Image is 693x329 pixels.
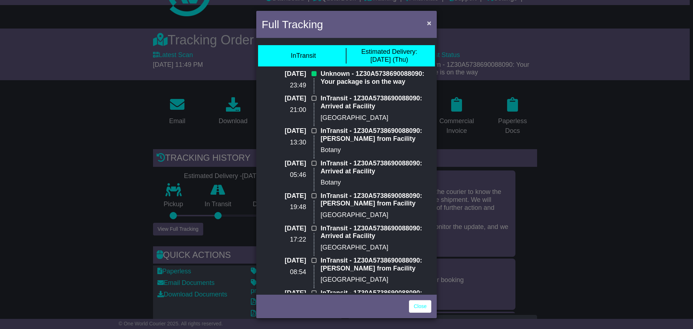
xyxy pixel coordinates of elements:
p: [GEOGRAPHIC_DATA] [321,114,431,122]
p: 13:30 [262,139,306,147]
div: InTransit [291,52,316,60]
p: 23:49 [262,82,306,90]
p: [GEOGRAPHIC_DATA] [321,244,431,252]
p: Unknown - 1Z30A5738690088090: Your package is on the way [321,70,431,86]
p: [DATE] [262,289,306,297]
p: [GEOGRAPHIC_DATA] [321,211,431,219]
p: 17:22 [262,236,306,244]
p: [DATE] [262,192,306,200]
p: [DATE] [262,95,306,103]
p: InTransit - 1Z30A5738690088090: Arrived at Facility [321,225,431,240]
p: Botany [321,146,431,154]
p: [DATE] [262,127,306,135]
a: Close [409,300,431,313]
p: 08:54 [262,268,306,276]
p: InTransit - 1Z30A5738690088090: [PERSON_NAME] from Facility [321,192,431,208]
div: [DATE] (Thu) [361,48,417,64]
p: 21:00 [262,106,306,114]
p: 19:48 [262,203,306,211]
p: [GEOGRAPHIC_DATA] [321,276,431,284]
p: [DATE] [262,70,306,78]
p: InTransit - 1Z30A5738690088090: [PERSON_NAME] from Facility [321,289,431,305]
p: [DATE] [262,225,306,233]
p: Botany [321,179,431,187]
p: 05:46 [262,171,306,179]
p: [DATE] [262,160,306,168]
h4: Full Tracking [262,16,323,33]
p: InTransit - 1Z30A5738690088090: [PERSON_NAME] from Facility [321,127,431,143]
p: InTransit - 1Z30A5738690088090: Arrived at Facility [321,95,431,110]
button: Close [423,16,435,30]
p: InTransit - 1Z30A5738690088090: Arrived at Facility [321,160,431,175]
span: Estimated Delivery: [361,48,417,55]
span: × [427,19,431,27]
p: [DATE] [262,257,306,265]
p: InTransit - 1Z30A5738690088090: [PERSON_NAME] from Facility [321,257,431,272]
